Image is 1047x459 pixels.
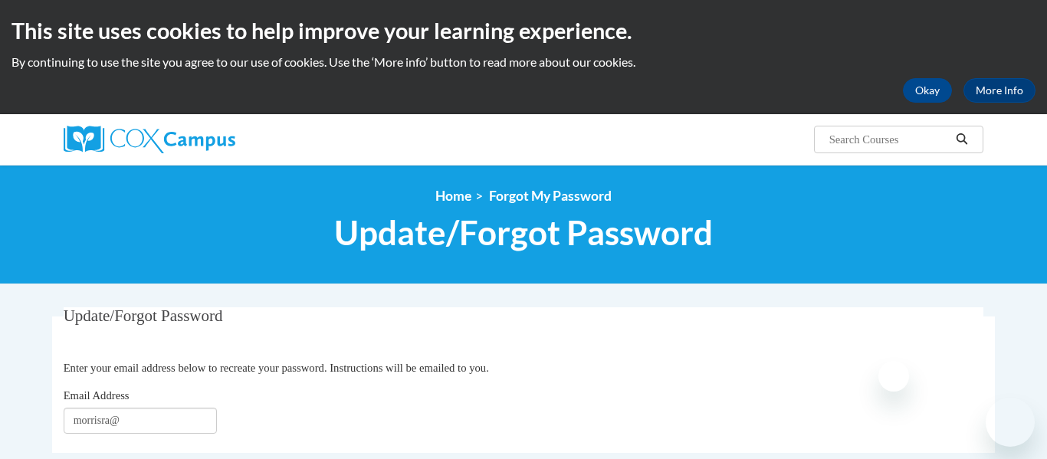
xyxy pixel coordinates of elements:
a: More Info [963,78,1036,103]
input: Email [64,408,217,434]
button: Okay [903,78,952,103]
iframe: Button to launch messaging window [986,398,1035,447]
span: Update/Forgot Password [334,212,713,253]
span: Enter your email address below to recreate your password. Instructions will be emailed to you. [64,362,489,374]
span: Email Address [64,389,130,402]
iframe: Close message [878,361,909,392]
span: Update/Forgot Password [64,307,223,325]
p: By continuing to use the site you agree to our use of cookies. Use the ‘More info’ button to read... [11,54,1036,70]
button: Search [950,130,973,149]
input: Search Courses [828,130,950,149]
img: Cox Campus [64,126,235,153]
a: Home [435,188,471,204]
a: Cox Campus [64,126,355,153]
h2: This site uses cookies to help improve your learning experience. [11,15,1036,46]
span: Forgot My Password [489,188,612,204]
